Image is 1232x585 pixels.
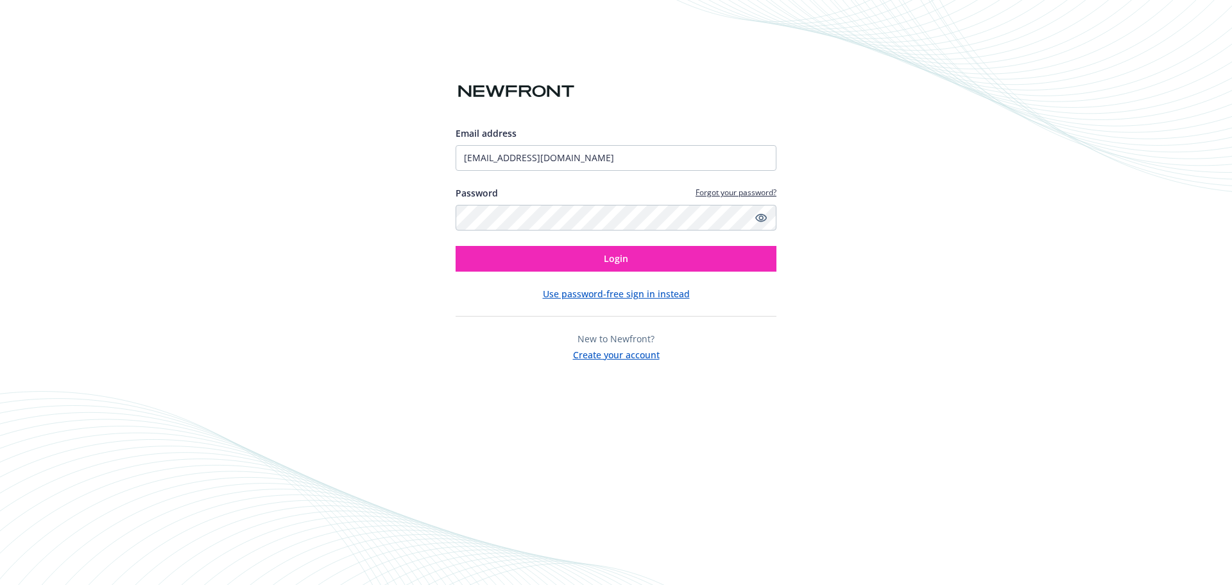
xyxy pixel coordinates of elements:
img: Newfront logo [456,80,577,103]
span: Login [604,252,628,265]
input: Enter your email [456,145,776,171]
input: Enter your password [456,205,776,231]
button: Use password-free sign in instead [543,287,690,301]
span: New to Newfront? [577,333,654,345]
span: Email address [456,127,517,139]
label: Password [456,186,498,200]
button: Create your account [573,345,660,362]
a: Show password [753,210,769,225]
a: Forgot your password? [696,187,776,198]
button: Login [456,246,776,272]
